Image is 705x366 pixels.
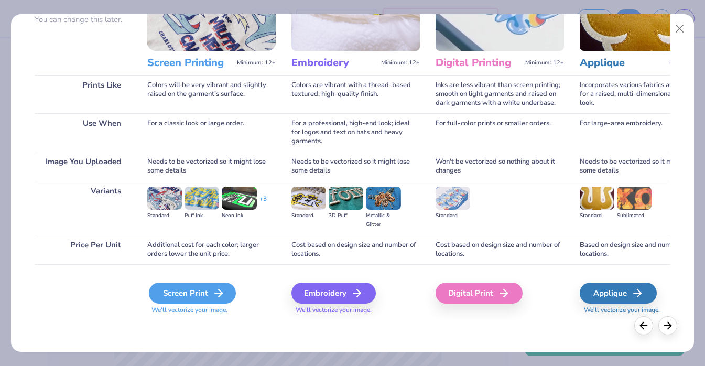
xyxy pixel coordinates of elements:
div: For a professional, high-end look; ideal for logos and text on hats and heavy garments. [291,113,420,152]
img: Standard [436,187,470,210]
img: Standard [147,187,182,210]
h3: Applique [580,56,665,70]
h3: Screen Printing [147,56,233,70]
div: Standard [580,211,614,220]
div: Embroidery [291,283,376,304]
div: Price Per Unit [35,235,132,264]
div: Variants [35,181,132,235]
span: Minimum: 12+ [237,59,276,67]
div: Needs to be vectorized so it might lose some details [147,152,276,181]
h3: Digital Printing [436,56,521,70]
div: Screen Print [149,283,236,304]
img: Standard [580,187,614,210]
div: Won't be vectorized so nothing about it changes [436,152,564,181]
div: Additional cost for each color; larger orders lower the unit price. [147,235,276,264]
div: Colors will be very vibrant and slightly raised on the garment's surface. [147,75,276,113]
div: Applique [580,283,657,304]
button: Close [670,19,690,39]
div: Puff Ink [185,211,219,220]
div: Image You Uploaded [35,152,132,181]
div: Digital Print [436,283,523,304]
span: Minimum: 12+ [381,59,420,67]
img: Metallic & Glitter [366,187,400,210]
div: Use When [35,113,132,152]
div: Metallic & Glitter [366,211,400,229]
h3: Embroidery [291,56,377,70]
p: You can change this later. [35,15,132,24]
img: Neon Ink [222,187,256,210]
div: Sublimated [617,211,652,220]
div: Standard [147,211,182,220]
img: Puff Ink [185,187,219,210]
span: We'll vectorize your image. [147,306,276,315]
div: Standard [291,211,326,220]
div: Prints Like [35,75,132,113]
div: 3D Puff [329,211,363,220]
div: Standard [436,211,470,220]
div: For full-color prints or smaller orders. [436,113,564,152]
div: Neon Ink [222,211,256,220]
img: Standard [291,187,326,210]
div: Cost based on design size and number of locations. [436,235,564,264]
div: Cost based on design size and number of locations. [291,235,420,264]
span: Minimum: 12+ [525,59,564,67]
div: Inks are less vibrant than screen printing; smooth on light garments and raised on dark garments ... [436,75,564,113]
div: + 3 [259,195,267,212]
div: For a classic look or large order. [147,113,276,152]
div: Needs to be vectorized so it might lose some details [291,152,420,181]
img: 3D Puff [329,187,363,210]
div: Colors are vibrant with a thread-based textured, high-quality finish. [291,75,420,113]
span: We'll vectorize your image. [291,306,420,315]
img: Sublimated [617,187,652,210]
